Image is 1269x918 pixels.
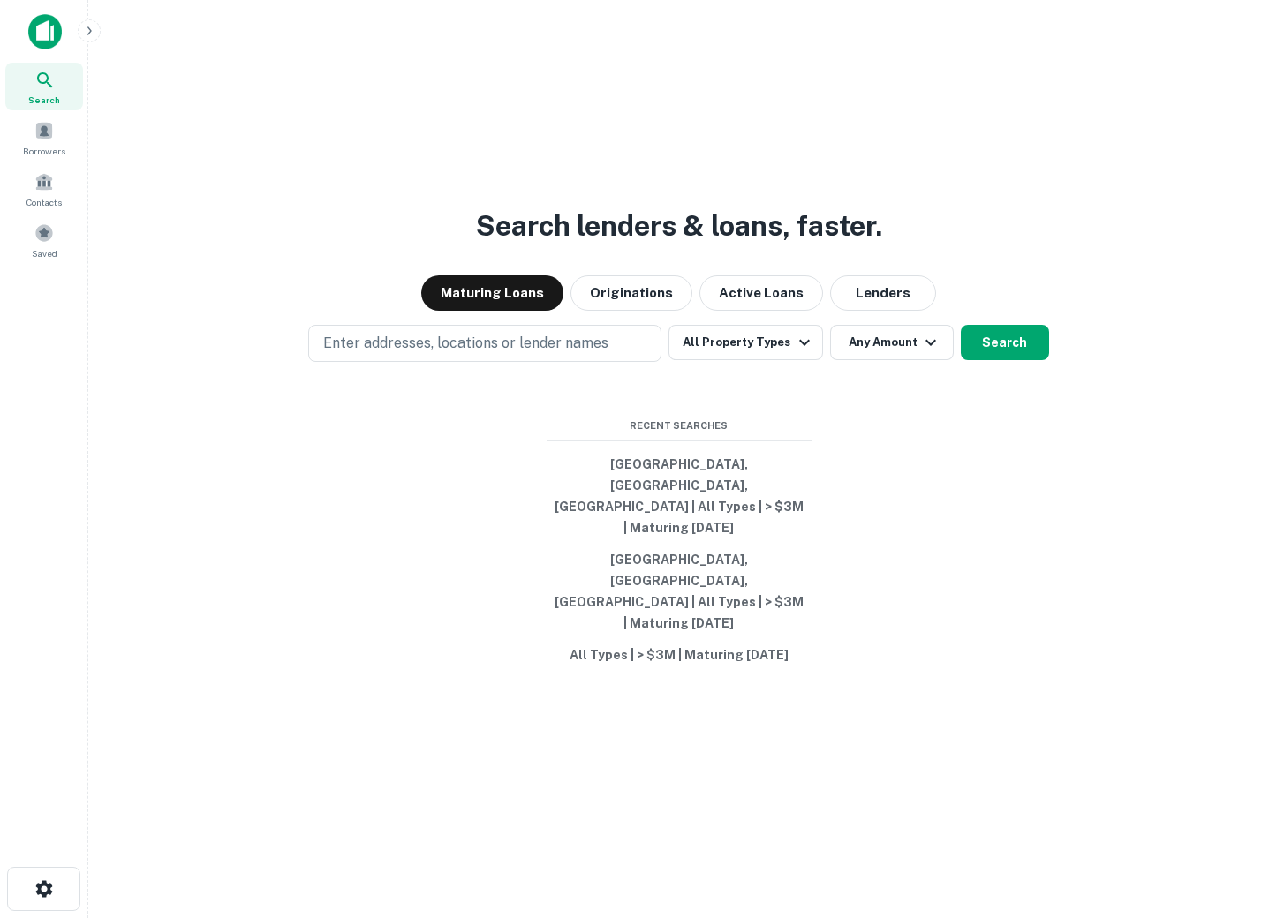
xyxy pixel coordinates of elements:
h3: Search lenders & loans, faster. [476,205,882,247]
button: All Property Types [668,325,822,360]
button: Lenders [830,275,936,311]
button: [GEOGRAPHIC_DATA], [GEOGRAPHIC_DATA], [GEOGRAPHIC_DATA] | All Types | > $3M | Maturing [DATE] [547,544,812,639]
span: Contacts [26,195,62,209]
a: Saved [5,216,83,264]
p: Enter addresses, locations or lender names [323,333,608,354]
span: Recent Searches [547,418,812,433]
span: Saved [32,246,57,260]
a: Borrowers [5,114,83,162]
span: Search [28,93,60,107]
a: Contacts [5,165,83,213]
button: Any Amount [830,325,954,360]
button: Active Loans [699,275,823,311]
button: All Types | > $3M | Maturing [DATE] [547,639,812,671]
button: Enter addresses, locations or lender names [308,325,661,362]
button: Originations [570,275,692,311]
button: Maturing Loans [421,275,563,311]
a: Search [5,63,83,110]
button: Search [961,325,1049,360]
img: capitalize-icon.png [28,14,62,49]
span: Borrowers [23,144,65,158]
button: [GEOGRAPHIC_DATA], [GEOGRAPHIC_DATA], [GEOGRAPHIC_DATA] | All Types | > $3M | Maturing [DATE] [547,448,812,544]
